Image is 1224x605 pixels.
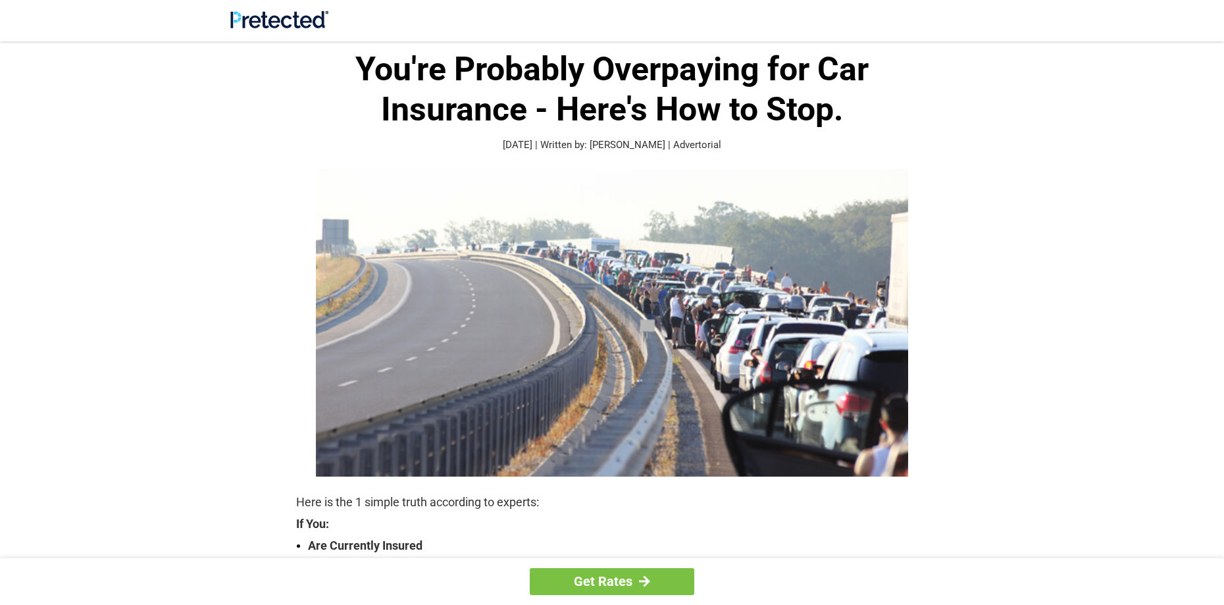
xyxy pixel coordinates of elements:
[296,138,928,153] p: [DATE] | Written by: [PERSON_NAME] | Advertorial
[296,518,928,530] strong: If You:
[308,537,928,555] strong: Are Currently Insured
[296,49,928,130] h1: You're Probably Overpaying for Car Insurance - Here's How to Stop.
[230,11,328,28] img: Site Logo
[296,493,928,512] p: Here is the 1 simple truth according to experts:
[308,555,928,573] strong: Are Over The Age Of [DEMOGRAPHIC_DATA]
[230,18,328,31] a: Site Logo
[530,568,694,595] a: Get Rates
